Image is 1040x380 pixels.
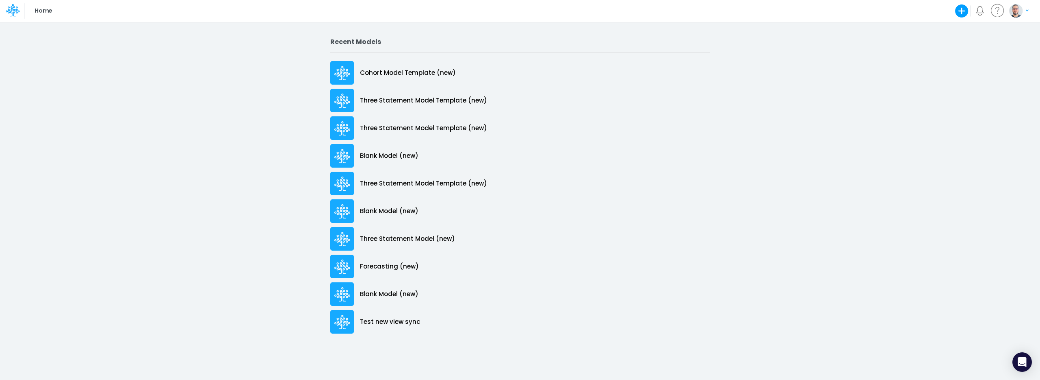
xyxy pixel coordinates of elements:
a: Three Statement Model (new) [330,225,710,253]
a: Three Statement Model Template (new) [330,170,710,197]
a: Blank Model (new) [330,280,710,308]
p: Three Statement Model Template (new) [360,179,487,188]
a: Test new view sync [330,308,710,336]
p: Forecasting (new) [360,262,419,271]
a: Three Statement Model Template (new) [330,87,710,114]
p: Blank Model (new) [360,207,418,216]
a: Blank Model (new) [330,197,710,225]
a: Three Statement Model Template (new) [330,114,710,142]
a: Blank Model (new) [330,142,710,170]
a: Notifications [975,6,985,15]
p: Three Statement Model (new) [360,234,455,244]
p: Test new view sync [360,317,420,327]
p: Home [35,7,52,15]
p: Blank Model (new) [360,290,418,299]
a: Forecasting (new) [330,253,710,280]
p: Cohort Model Template (new) [360,68,456,78]
div: Open Intercom Messenger [1012,352,1032,372]
p: Three Statement Model Template (new) [360,124,487,133]
a: Cohort Model Template (new) [330,59,710,87]
h2: Recent Models [330,38,710,46]
p: Three Statement Model Template (new) [360,96,487,105]
p: Blank Model (new) [360,151,418,161]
